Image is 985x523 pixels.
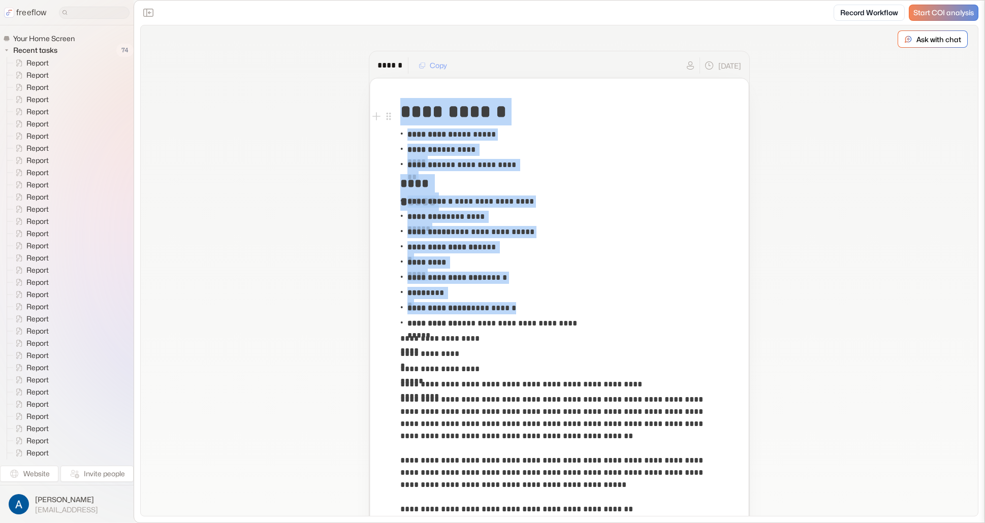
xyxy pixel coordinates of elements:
span: Report [24,399,52,409]
span: Report [24,277,52,287]
a: Report [7,374,53,386]
span: Report [24,241,52,251]
a: Report [7,93,53,106]
button: [PERSON_NAME][EMAIL_ADDRESS] [6,492,128,517]
span: Report [24,58,52,68]
a: Report [7,142,53,154]
a: Report [7,264,53,276]
a: Report [7,81,53,93]
a: Report [7,154,53,167]
a: Report [7,313,53,325]
span: Report [24,168,52,178]
span: Report [24,107,52,117]
a: Record Workflow [834,5,905,21]
a: Report [7,130,53,142]
span: Report [24,94,52,105]
a: Report [7,203,53,215]
span: Report [24,436,52,446]
button: Open block menu [383,110,395,122]
a: Report [7,215,53,227]
a: Report [7,252,53,264]
a: Report [7,276,53,288]
a: Report [7,191,53,203]
span: Report [24,363,52,373]
a: Report [7,447,53,459]
span: Report [24,289,52,300]
p: [DATE] [718,60,741,71]
span: Report [24,204,52,214]
span: Recent tasks [11,45,60,55]
span: Report [24,253,52,263]
a: Report [7,459,53,471]
a: Report [7,227,53,240]
a: Report [7,435,53,447]
a: Report [7,325,53,337]
a: Report [7,288,53,301]
span: Report [24,143,52,153]
span: Report [24,82,52,92]
a: Report [7,349,53,362]
span: Report [24,265,52,275]
a: Start COI analysis [909,5,978,21]
img: profile [9,494,29,514]
button: Invite people [60,466,134,482]
button: Close the sidebar [140,5,156,21]
span: Report [24,192,52,202]
span: Report [24,119,52,129]
a: Report [7,118,53,130]
button: Recent tasks [3,44,61,56]
span: Report [24,411,52,421]
button: Copy [412,57,453,74]
a: Report [7,167,53,179]
span: 74 [116,44,134,57]
span: Report [24,302,52,312]
span: Your Home Screen [11,34,78,44]
button: Add block [370,110,383,122]
a: Report [7,240,53,252]
a: freeflow [4,7,47,19]
a: Report [7,179,53,191]
span: Report [24,448,52,458]
p: freeflow [16,7,47,19]
span: Report [24,155,52,166]
span: Report [24,216,52,226]
span: [PERSON_NAME] [35,495,98,505]
a: Report [7,422,53,435]
a: Report [7,301,53,313]
span: Start COI analysis [913,9,974,17]
a: Report [7,410,53,422]
span: Report [24,131,52,141]
a: Report [7,386,53,398]
a: Your Home Screen [3,34,79,44]
span: Report [24,350,52,361]
a: Report [7,57,53,69]
span: [EMAIL_ADDRESS] [35,505,98,514]
a: Report [7,398,53,410]
span: Report [24,314,52,324]
span: Report [24,423,52,434]
a: Report [7,337,53,349]
p: Ask with chat [916,34,961,45]
a: Report [7,106,53,118]
span: Report [24,375,52,385]
a: Report [7,69,53,81]
span: Report [24,70,52,80]
span: Report [24,326,52,336]
a: Report [7,362,53,374]
span: Report [24,387,52,397]
span: Report [24,228,52,239]
span: Report [24,180,52,190]
span: Report [24,338,52,348]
